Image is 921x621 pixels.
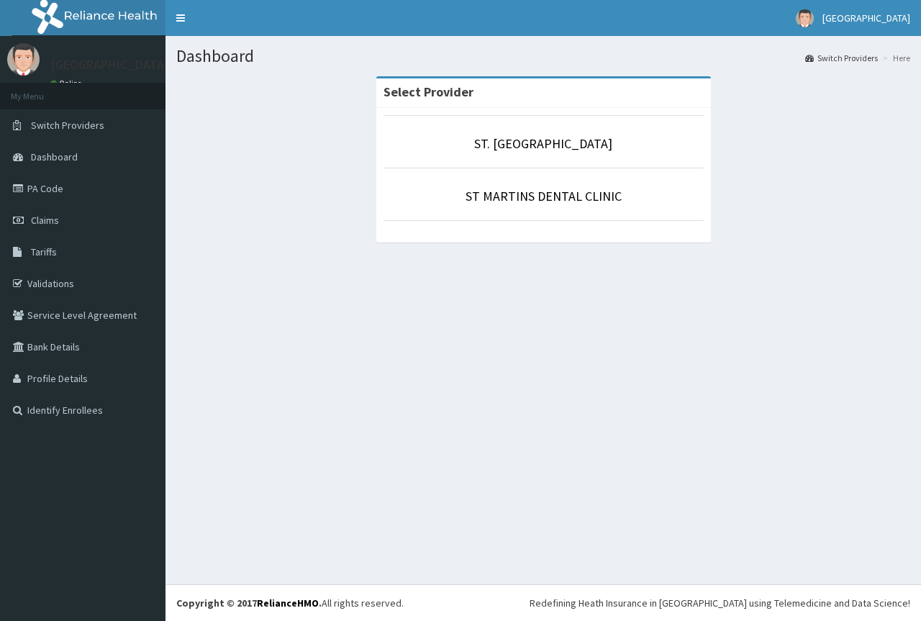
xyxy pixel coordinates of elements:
span: Claims [31,214,59,227]
footer: All rights reserved. [165,584,921,621]
a: RelianceHMO [257,597,319,609]
a: ST. [GEOGRAPHIC_DATA] [474,135,612,152]
a: ST MARTINS DENTAL CLINIC [466,188,622,204]
li: Here [879,52,910,64]
span: Tariffs [31,245,57,258]
a: Online [50,78,85,89]
a: Switch Providers [805,52,878,64]
h1: Dashboard [176,47,910,65]
span: Switch Providers [31,119,104,132]
img: User Image [7,43,40,76]
strong: Copyright © 2017 . [176,597,322,609]
img: User Image [796,9,814,27]
p: [GEOGRAPHIC_DATA] [50,58,169,71]
span: Dashboard [31,150,78,163]
div: Redefining Heath Insurance in [GEOGRAPHIC_DATA] using Telemedicine and Data Science! [530,596,910,610]
span: [GEOGRAPHIC_DATA] [822,12,910,24]
strong: Select Provider [384,83,473,100]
